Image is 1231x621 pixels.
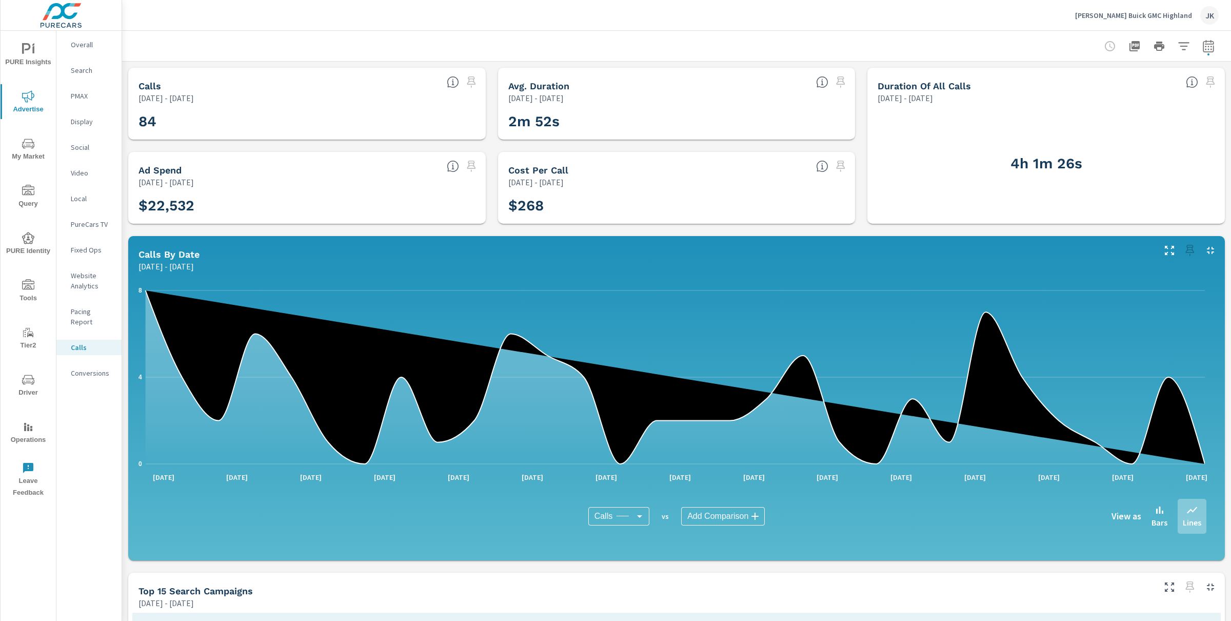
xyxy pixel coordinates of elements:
span: Calls [594,511,613,521]
span: Select a preset date range to save this widget [1182,579,1198,595]
p: [DATE] [588,472,624,482]
div: PMAX [56,88,122,104]
span: Add Comparison [687,511,748,521]
span: Average Duration of each call. [816,76,828,88]
p: [DATE] - [DATE] [138,92,194,104]
button: Minimize Widget [1202,579,1219,595]
p: Website Analytics [71,270,113,291]
span: Driver [4,374,53,399]
h3: $268 [508,197,845,215]
p: [DATE] - [DATE] [508,176,564,188]
p: Calls [71,342,113,353]
h5: Calls By Date [138,249,200,260]
span: My Market [4,138,53,163]
text: 0 [138,460,142,468]
div: Calls [56,340,122,355]
span: Select a preset date range to save this widget [832,74,849,90]
span: Select a preset date range to save this widget [463,74,480,90]
button: "Export Report to PDF" [1124,36,1145,56]
h5: Calls [138,81,161,91]
span: Tier2 [4,326,53,352]
span: Query [4,185,53,210]
h5: Duration of all Calls [878,81,971,91]
p: [DATE] [1179,472,1215,482]
span: PURE Identity [4,232,53,257]
p: [DATE] [736,472,772,482]
span: Leave Feedback [4,462,53,499]
button: Print Report [1149,36,1169,56]
text: 8 [138,287,142,294]
p: [DATE] - [DATE] [878,92,933,104]
span: Sum of PureCars Ad Spend. [447,160,459,172]
span: Select a preset date range to save this widget [1202,74,1219,90]
span: Total number of calls. [447,76,459,88]
button: Select Date Range [1198,36,1219,56]
p: [DATE] [1105,472,1141,482]
p: [DATE] - [DATE] [508,92,564,104]
div: Conversions [56,365,122,381]
span: Select a preset date range to save this widget [463,158,480,174]
div: Add Comparison [681,507,765,526]
span: PURE Insights [4,43,53,68]
p: Display [71,117,113,127]
p: [DATE] [367,472,403,482]
button: Apply Filters [1174,36,1194,56]
p: Overall [71,40,113,50]
text: 4 [138,374,142,381]
p: PMAX [71,91,113,101]
p: [DATE] [514,472,550,482]
span: PureCars Ad Spend/Calls. [816,160,828,172]
p: Bars [1151,516,1167,529]
h5: Ad Spend [138,165,182,176]
p: Social [71,142,113,152]
p: [DATE] [293,472,329,482]
span: The Total Duration of all calls. [1186,76,1198,88]
p: [DATE] [809,472,845,482]
div: Pacing Report [56,304,122,329]
p: PureCars TV [71,219,113,229]
p: Search [71,65,113,75]
p: Local [71,193,113,204]
div: Display [56,114,122,129]
p: [DATE] [957,472,993,482]
p: [DATE] - [DATE] [138,176,194,188]
p: Video [71,168,113,178]
div: nav menu [1,31,56,503]
div: Calls [588,507,650,526]
button: Make Fullscreen [1161,242,1178,259]
p: [DATE] [219,472,255,482]
button: Make Fullscreen [1161,579,1178,595]
h5: Top 15 Search Campaigns [138,586,253,596]
span: Tools [4,279,53,304]
h5: Cost Per Call [508,165,568,176]
h3: 2m 52s [508,113,845,130]
p: [DATE] [146,472,182,482]
div: PureCars TV [56,217,122,232]
p: Conversions [71,368,113,378]
p: [DATE] - [DATE] [138,597,194,609]
div: Local [56,191,122,206]
div: JK [1200,6,1219,25]
span: Operations [4,421,53,446]
div: Overall [56,37,122,52]
h3: 84 [138,113,475,130]
h3: 4h 1m 26s [878,155,1215,172]
span: Select a preset date range to save this widget [1182,242,1198,259]
h6: View as [1111,511,1141,521]
div: Website Analytics [56,268,122,294]
p: [DATE] - [DATE] [138,260,194,273]
button: Minimize Widget [1202,242,1219,259]
p: [DATE] [662,472,698,482]
span: Select a preset date range to save this widget [832,158,849,174]
div: Social [56,140,122,155]
p: [PERSON_NAME] Buick GMC Highland [1075,11,1192,20]
p: Pacing Report [71,306,113,327]
p: [DATE] [1031,472,1067,482]
div: Search [56,63,122,78]
div: Fixed Ops [56,242,122,258]
p: Lines [1183,516,1201,529]
span: Advertise [4,90,53,115]
p: Fixed Ops [71,245,113,255]
p: [DATE] [883,472,919,482]
h5: Avg. Duration [508,81,569,91]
